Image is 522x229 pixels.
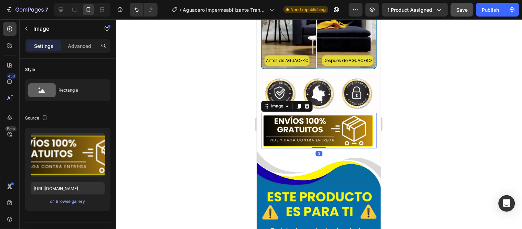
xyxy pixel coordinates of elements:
[68,42,91,50] p: Advanced
[457,7,468,13] span: Save
[451,3,473,17] button: Save
[476,3,505,17] button: Publish
[499,195,515,212] div: Open Intercom Messenger
[388,6,433,13] span: 1 product assigned
[58,82,100,98] div: Rectangle
[3,3,51,17] button: 7
[25,114,49,123] div: Source
[130,3,158,17] div: Undo/Redo
[180,6,181,13] span: /
[56,198,85,205] div: Browse gallery
[5,126,17,132] div: Beta
[25,66,35,73] div: Style
[7,73,17,79] div: 450
[382,3,448,17] button: 1 product assigned
[257,19,381,229] iframe: Design area
[33,24,92,33] p: Image
[31,182,105,195] input: https://example.com/image.jpg
[45,6,48,14] p: 7
[482,6,499,13] div: Publish
[50,197,54,206] span: or
[56,198,86,205] button: Browse gallery
[290,7,326,13] span: Need republishing
[34,42,53,50] p: Settings
[31,133,105,177] img: preview-image
[183,6,267,13] span: Aguacero Impermeabilizante Transparente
